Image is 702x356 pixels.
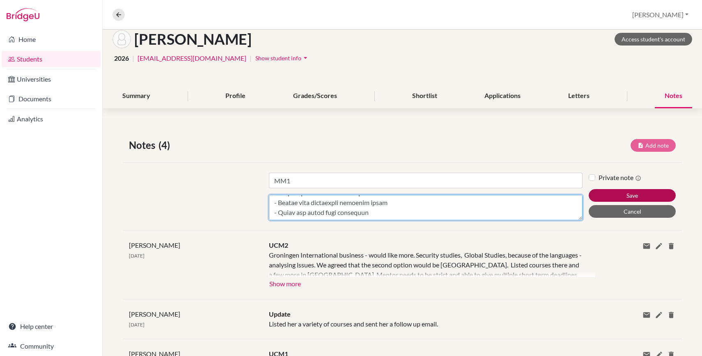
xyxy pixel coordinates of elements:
button: Show more [269,277,301,289]
label: Private note [599,173,641,183]
a: Community [2,338,101,354]
a: Students [2,51,101,67]
div: Applications [475,84,530,108]
span: [PERSON_NAME] [129,310,180,318]
a: [EMAIL_ADDRESS][DOMAIN_NAME] [138,53,246,63]
button: Cancel [589,205,676,218]
span: [DATE] [129,253,145,259]
span: UCM2 [269,241,288,249]
span: | [250,53,252,63]
span: [PERSON_NAME] [129,241,180,249]
div: Summary [112,84,160,108]
div: Profile [216,84,255,108]
a: Home [2,31,101,48]
span: Notes [129,138,158,153]
span: 2026 [114,53,129,63]
span: Update [269,310,291,318]
a: Universities [2,71,101,87]
a: Help center [2,318,101,335]
span: [DATE] [129,322,145,328]
span: Show student info [255,55,301,62]
div: Grades/Scores [283,84,347,108]
div: Shortlist [402,84,447,108]
input: Note title (required) [269,173,583,188]
button: Add note [631,139,676,152]
h1: [PERSON_NAME] [134,30,252,48]
span: (4) [158,138,173,153]
img: Bridge-U [7,8,39,21]
i: arrow_drop_down [301,54,310,62]
div: Listed her a variety of courses and sent her a follow up email. [263,309,589,329]
a: Documents [2,91,101,107]
button: Show student infoarrow_drop_down [255,52,310,64]
a: Analytics [2,111,101,127]
a: Access student's account [615,33,692,46]
button: Save [589,189,676,202]
button: [PERSON_NAME] [629,7,692,23]
div: Letters [558,84,599,108]
img: Anna Pecznik's avatar [112,30,131,48]
div: Groningen International business - would like more. Security studies, Global Studies, because of ... [269,250,583,277]
span: | [132,53,134,63]
div: Notes [655,84,692,108]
